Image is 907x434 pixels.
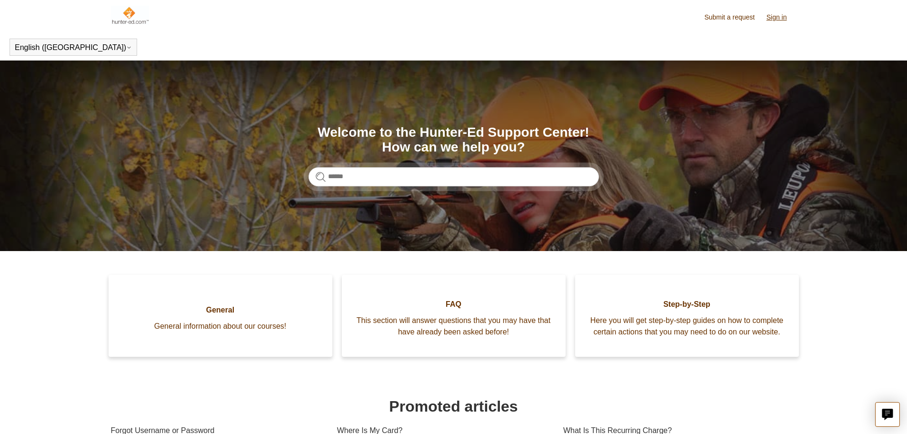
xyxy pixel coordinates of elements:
[111,6,150,25] img: Hunter-Ed Help Center home page
[342,275,566,357] a: FAQ This section will answer questions that you may have that have already been asked before!
[309,125,599,155] h1: Welcome to the Hunter-Ed Support Center! How can we help you?
[575,275,799,357] a: Step-by-Step Here you will get step-by-step guides on how to complete certain actions that you ma...
[111,395,797,418] h1: Promoted articles
[123,321,318,332] span: General information about our courses!
[123,304,318,316] span: General
[589,299,785,310] span: Step-by-Step
[109,275,332,357] a: General General information about our courses!
[356,299,551,310] span: FAQ
[15,43,132,52] button: English ([GEOGRAPHIC_DATA])
[309,167,599,186] input: Search
[767,12,797,22] a: Sign in
[589,315,785,338] span: Here you will get step-by-step guides on how to complete certain actions that you may need to do ...
[875,402,900,427] button: Live chat
[704,12,764,22] a: Submit a request
[356,315,551,338] span: This section will answer questions that you may have that have already been asked before!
